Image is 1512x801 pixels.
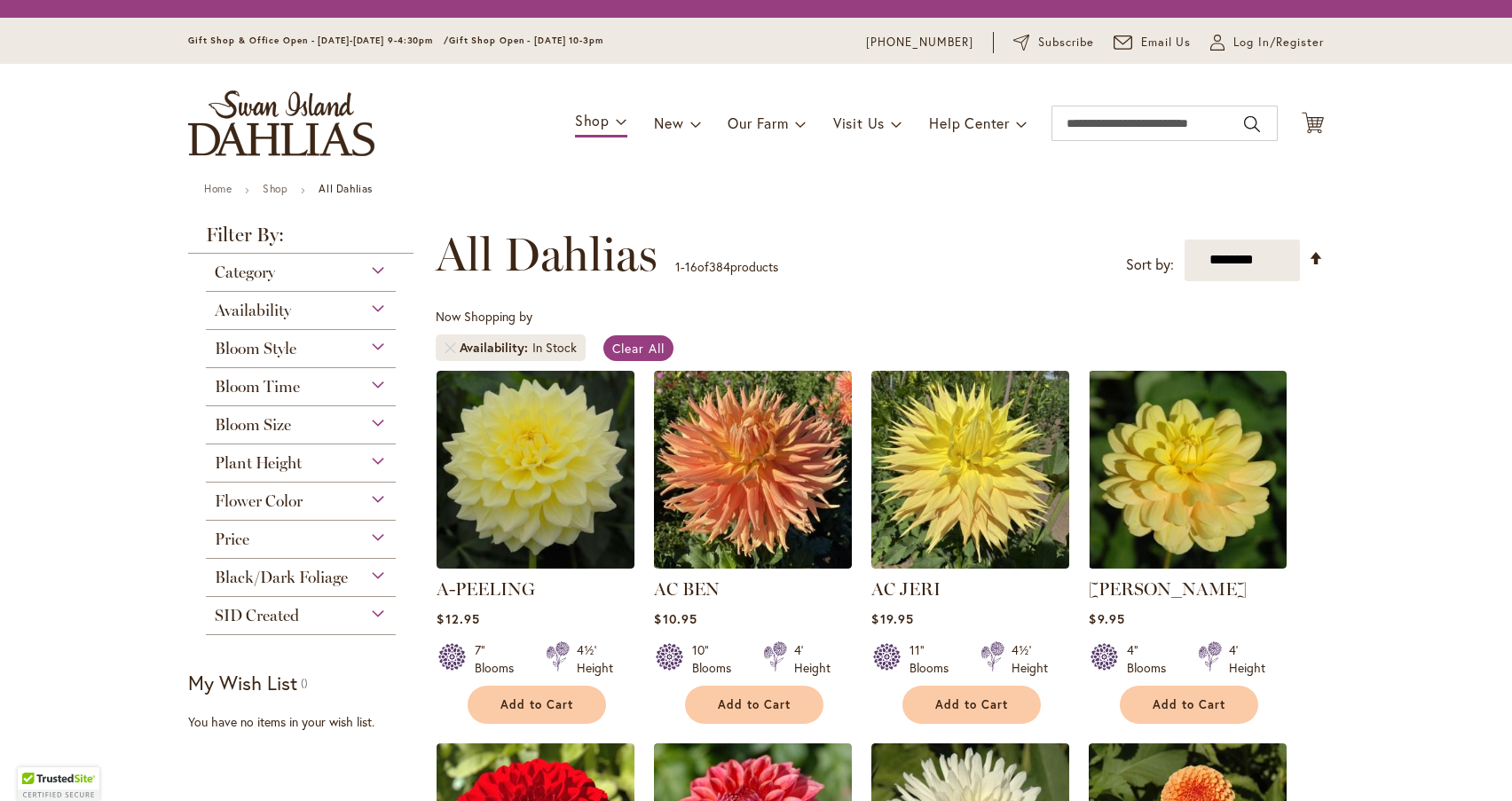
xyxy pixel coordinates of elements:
[1244,110,1260,138] button: Search
[1120,686,1258,724] button: Add to Cart
[475,641,524,677] div: 7" Blooms
[577,641,613,677] div: 4½' Height
[215,491,303,511] span: Flower Color
[902,686,1041,724] button: Add to Cart
[929,114,1010,132] span: Help Center
[794,641,831,677] div: 4' Height
[1141,34,1192,51] span: Email Us
[188,35,449,46] span: Gift Shop & Office Open - [DATE]-[DATE] 9-4:30pm /
[1089,578,1247,600] a: [PERSON_NAME]
[1114,34,1192,51] a: Email Us
[728,114,788,132] span: Our Farm
[871,578,941,600] a: AC JERI
[1038,34,1094,51] span: Subscribe
[436,228,658,281] span: All Dahlias
[718,697,791,712] span: Add to Cart
[215,377,300,397] span: Bloom Time
[871,371,1069,569] img: AC Jeri
[692,641,742,677] div: 10" Blooms
[215,606,299,625] span: SID Created
[319,182,373,195] strong: All Dahlias
[215,568,348,587] span: Black/Dark Foliage
[215,530,249,549] span: Price
[709,258,730,275] span: 384
[263,182,287,195] a: Shop
[575,111,610,130] span: Shop
[215,301,291,320] span: Availability
[871,555,1069,572] a: AC Jeri
[188,225,413,254] strong: Filter By:
[532,339,577,357] div: In Stock
[833,114,885,132] span: Visit Us
[654,610,697,627] span: $10.95
[437,578,535,600] a: A-PEELING
[612,340,665,357] span: Clear All
[1210,34,1324,51] a: Log In/Register
[910,641,959,677] div: 11" Blooms
[215,415,291,435] span: Bloom Size
[437,371,634,569] img: A-Peeling
[436,308,532,325] span: Now Shopping by
[675,258,681,275] span: 1
[500,697,573,712] span: Add to Cart
[1153,697,1225,712] span: Add to Cart
[204,182,232,195] a: Home
[654,371,852,569] img: AC BEN
[437,555,634,572] a: A-Peeling
[215,453,302,473] span: Plant Height
[188,90,374,156] a: store logo
[449,35,603,46] span: Gift Shop Open - [DATE] 10-3pm
[685,258,697,275] span: 16
[445,342,455,353] a: Remove Availability In Stock
[654,114,683,132] span: New
[866,34,973,51] a: [PHONE_NUMBER]
[1126,248,1174,281] label: Sort by:
[18,767,99,801] div: TrustedSite Certified
[188,713,425,731] div: You have no items in your wish list.
[1127,641,1177,677] div: 4" Blooms
[675,253,778,281] p: - of products
[1233,34,1324,51] span: Log In/Register
[654,555,852,572] a: AC BEN
[468,686,606,724] button: Add to Cart
[215,263,275,282] span: Category
[935,697,1008,712] span: Add to Cart
[1089,371,1287,569] img: AHOY MATEY
[654,578,720,600] a: AC BEN
[437,610,479,627] span: $12.95
[871,610,913,627] span: $19.95
[603,335,673,361] a: Clear All
[1012,641,1048,677] div: 4½' Height
[1089,555,1287,572] a: AHOY MATEY
[215,339,296,358] span: Bloom Style
[1229,641,1265,677] div: 4' Height
[1089,610,1124,627] span: $9.95
[188,670,297,695] strong: My Wish List
[1013,34,1094,51] a: Subscribe
[685,686,823,724] button: Add to Cart
[460,339,532,357] span: Availability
